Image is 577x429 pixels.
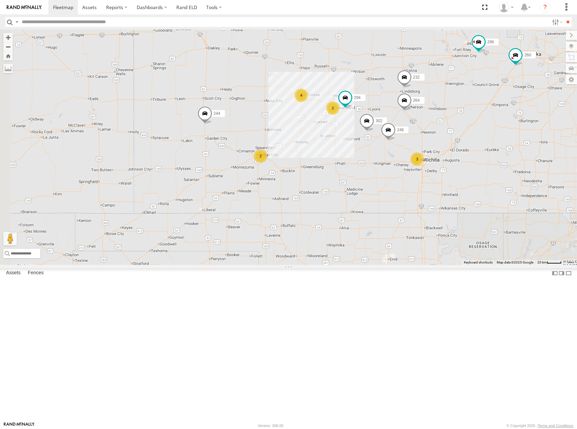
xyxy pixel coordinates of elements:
span: 264 [413,98,420,103]
button: Zoom Home [3,51,13,60]
span: 294 [354,95,361,100]
a: Visit our Website [4,422,35,429]
span: 232 [413,75,420,80]
div: Shane Miller [496,2,516,12]
label: Fences [25,269,47,278]
span: 302 [375,118,382,123]
div: 2 [326,101,340,115]
div: Version: 306.00 [258,424,283,428]
button: Map Scale: 20 km per 40 pixels [535,260,564,265]
label: Search Filter Options [549,17,564,27]
label: Hide Summary Table [565,268,572,278]
div: 2 [254,149,267,163]
span: 260 [524,53,531,57]
button: Drag Pegman onto the map to open Street View [3,232,17,245]
label: Dock Summary Table to the Left [551,268,558,278]
span: 266 [487,40,494,44]
img: rand-logo.svg [7,5,42,10]
a: Terms and Conditions [538,424,573,428]
span: 244 [214,111,220,116]
label: Assets [3,269,24,278]
a: Terms (opens in new tab) [567,261,574,264]
button: Zoom in [3,33,13,42]
span: Map data ©2025 Google [497,260,533,264]
span: 246 [397,128,404,132]
i: ? [540,2,550,13]
button: Zoom out [3,42,13,51]
label: Dock Summary Table to the Right [558,268,565,278]
div: 3 [410,152,424,166]
label: Measure [3,64,13,73]
button: Keyboard shortcuts [464,260,493,265]
span: 20 km [537,260,547,264]
label: Map Settings [566,75,577,84]
label: Search Query [14,17,19,27]
div: © Copyright 2025 - [506,424,573,428]
div: 4 [295,89,308,102]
